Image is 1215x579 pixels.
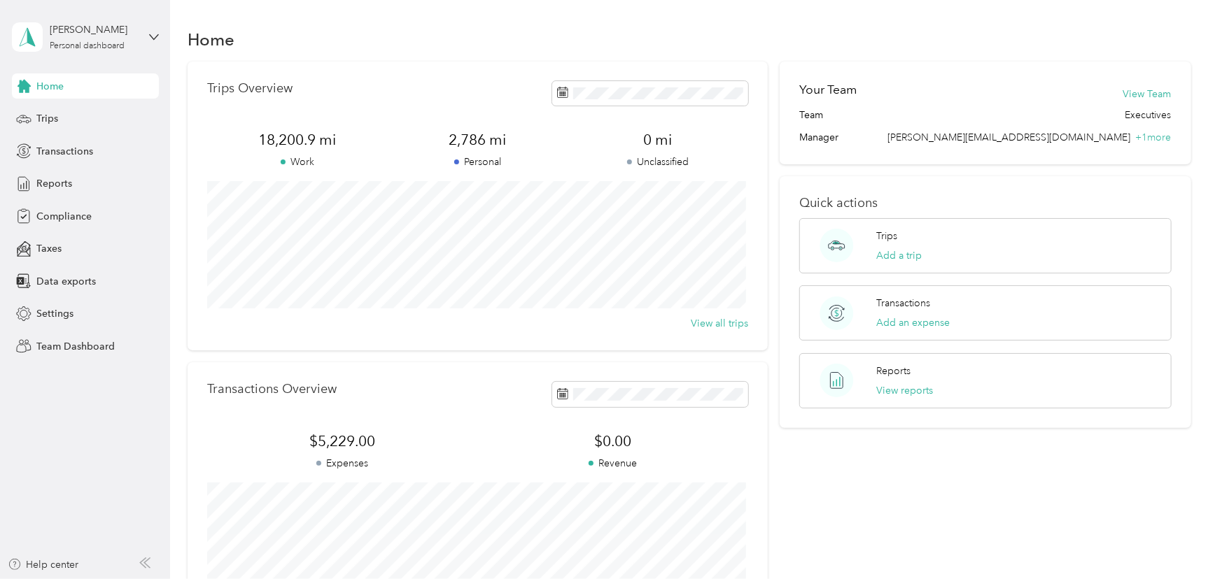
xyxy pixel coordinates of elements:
span: 0 mi [568,130,748,150]
span: Executives [1125,108,1172,122]
span: + 1 more [1136,131,1172,143]
p: Unclassified [568,155,748,169]
span: Team [799,108,823,122]
span: Data exports [36,274,96,289]
p: Trips [876,229,897,243]
span: Team Dashboard [36,339,115,354]
button: Help center [8,557,79,572]
span: Settings [36,306,73,321]
button: View all trips [691,316,748,331]
span: Manager [799,130,838,145]
p: Quick actions [799,196,1171,210]
p: Reports [876,364,911,378]
span: 2,786 mi [388,130,568,150]
p: Transactions [876,296,930,310]
button: Add a trip [876,248,922,263]
h1: Home [188,32,234,47]
span: Taxes [36,241,62,256]
h2: Your Team [799,81,857,99]
span: [PERSON_NAME][EMAIL_ADDRESS][DOMAIN_NAME] [888,131,1131,143]
span: Compliance [36,209,92,224]
button: View reports [876,383,933,398]
div: [PERSON_NAME] [50,22,137,37]
p: Personal [388,155,568,169]
p: Transactions Overview [207,382,337,396]
div: Personal dashboard [50,42,125,50]
span: $0.00 [477,431,747,451]
p: Expenses [207,456,477,471]
span: $5,229.00 [207,431,477,451]
iframe: Everlance-gr Chat Button Frame [1137,501,1215,579]
p: Revenue [477,456,747,471]
button: Add an expense [876,315,950,330]
button: View Team [1123,87,1172,101]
